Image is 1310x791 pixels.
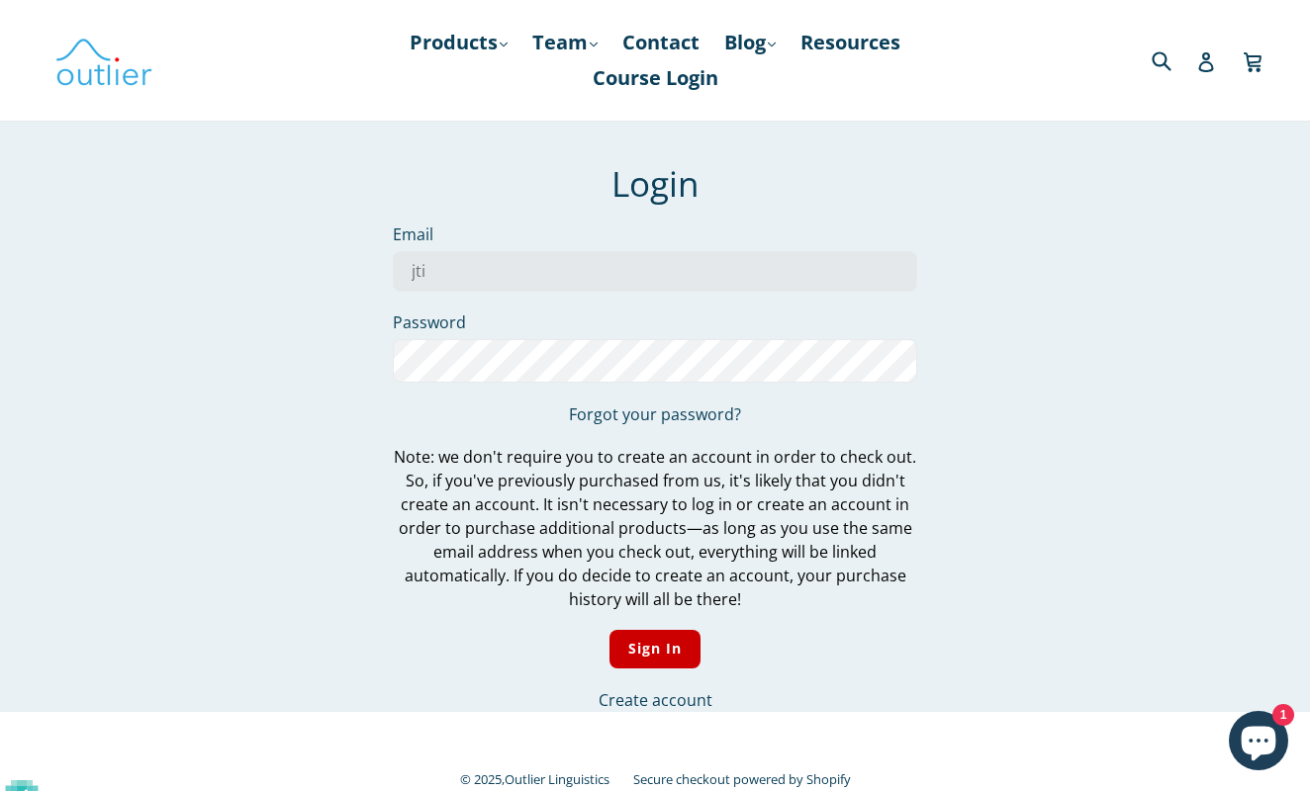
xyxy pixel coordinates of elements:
[522,25,608,60] a: Team
[393,445,917,611] p: Note: we don't require you to create an account in order to check out. So, if you've previously p...
[1223,711,1294,775] inbox-online-store-chat: Shopify online store chat
[612,25,709,60] a: Contact
[791,25,910,60] a: Resources
[54,32,153,89] img: Outlier Linguistics
[569,403,741,425] a: Forgot your password?
[393,310,917,334] label: Password
[609,630,702,668] input: Sign In
[1147,40,1201,80] input: Search
[505,770,609,788] a: Outlier Linguistics
[633,770,851,788] a: Secure checkout powered by Shopify
[400,25,517,60] a: Products
[393,222,917,246] label: Email
[460,770,629,788] small: © 2025,
[599,689,712,711] a: Create account
[583,60,728,96] a: Course Login
[714,25,786,60] a: Blog
[393,163,917,205] h1: Login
